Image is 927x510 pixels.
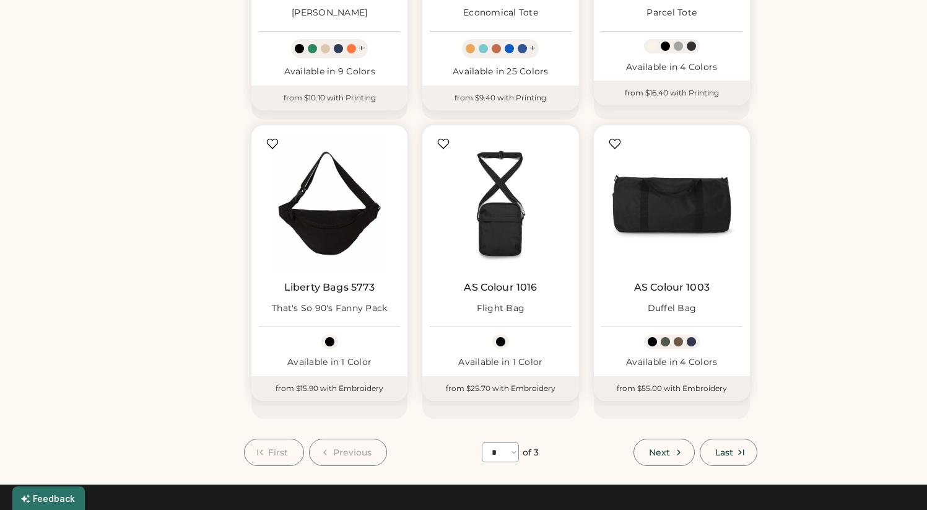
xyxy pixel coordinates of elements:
[601,133,742,274] img: AS Colour 1003 Duffel Bag
[422,86,578,110] div: from $9.40 with Printing
[700,439,757,466] button: Last
[430,133,571,274] img: AS Colour 1016 Flight Bag
[251,376,407,401] div: from $15.90 with Embroidery
[601,356,742,369] div: Available in 4 Colors
[601,61,742,74] div: Available in 4 Colors
[646,7,697,19] div: Parcel Tote
[633,439,694,466] button: Next
[359,42,364,55] div: +
[272,302,387,315] div: That's So 90's Fanny Pack
[268,448,289,457] span: First
[244,439,304,466] button: First
[594,376,750,401] div: from $55.00 with Embroidery
[464,281,537,294] a: AS Colour 1016
[463,7,538,19] div: Economical Tote
[292,7,367,19] div: [PERSON_NAME]
[529,42,535,55] div: +
[422,376,578,401] div: from $25.70 with Embroidery
[333,448,372,457] span: Previous
[430,66,571,78] div: Available in 25 Colors
[715,448,733,457] span: Last
[259,66,400,78] div: Available in 9 Colors
[251,86,407,110] div: from $10.10 with Printing
[648,302,697,315] div: Duffel Bag
[430,356,571,369] div: Available in 1 Color
[634,281,710,294] a: AS Colour 1003
[259,133,400,274] img: Liberty Bags 5773 That's So 90's Fanny Pack
[309,439,388,466] button: Previous
[523,447,539,459] div: of 3
[477,302,525,315] div: Flight Bag
[594,81,750,105] div: from $16.40 with Printing
[284,281,375,294] a: Liberty Bags 5773
[259,356,400,369] div: Available in 1 Color
[649,448,670,457] span: Next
